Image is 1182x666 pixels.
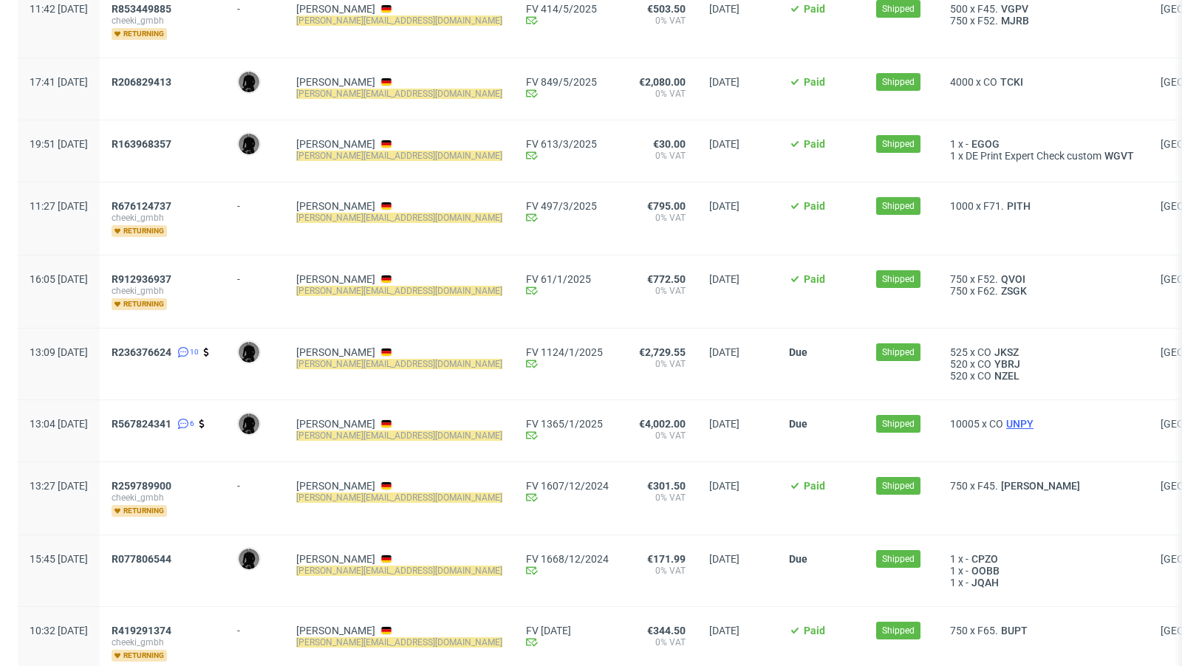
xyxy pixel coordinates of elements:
mark: [PERSON_NAME][EMAIL_ADDRESS][DOMAIN_NAME] [296,286,502,296]
span: 0% VAT [632,88,686,100]
span: R676124737 [112,200,171,212]
span: Paid [804,625,825,636]
span: JQAH [969,577,1002,588]
span: 520 [950,370,968,382]
span: Paid [804,138,825,150]
span: cheeki_gmbh [112,15,213,27]
div: x [950,625,1137,636]
div: - [237,619,273,636]
a: [PERSON_NAME] [296,200,375,212]
a: FV 849/5/2025 [526,76,609,88]
span: Paid [804,480,825,492]
mark: [PERSON_NAME][EMAIL_ADDRESS][DOMAIN_NAME] [296,492,502,503]
span: 6 [190,418,194,430]
a: JKSZ [991,346,1022,358]
span: R163968357 [112,138,171,150]
div: x [950,273,1137,285]
span: 1 [950,565,956,577]
span: 10:32 [DATE] [30,625,88,636]
img: Dawid Urbanowicz [239,549,259,569]
a: R206829413 [112,76,174,88]
a: FV 613/3/2025 [526,138,609,150]
span: BUPT [998,625,1031,636]
span: VGPV [998,3,1031,15]
span: Paid [804,200,825,212]
a: FV 1668/12/2024 [526,553,609,565]
img: Dawid Urbanowicz [239,134,259,154]
span: YBRJ [991,358,1023,370]
div: x [950,15,1137,27]
div: x [950,3,1137,15]
span: [DATE] [709,480,739,492]
span: [DATE] [709,76,739,88]
div: x [950,370,1137,382]
a: R567824341 [112,418,174,430]
mark: [PERSON_NAME][EMAIL_ADDRESS][DOMAIN_NAME] [296,430,502,441]
mark: [PERSON_NAME][EMAIL_ADDRESS][DOMAIN_NAME] [296,151,502,161]
span: CO [977,346,991,358]
div: x [950,285,1137,297]
span: F52. [977,15,998,27]
span: Due [789,346,807,358]
span: - [966,577,969,588]
a: FV 1124/1/2025 [526,346,609,358]
span: 0% VAT [632,150,686,162]
a: QVOI [998,273,1028,285]
span: Shipped [882,624,915,637]
span: - [966,565,969,577]
div: - [237,267,273,285]
a: EGOG [969,138,1002,150]
span: €503.50 [647,3,686,15]
a: ZSGK [998,285,1030,297]
span: 0% VAT [632,285,686,297]
span: Paid [804,76,825,88]
a: R676124737 [112,200,174,212]
span: returning [112,225,167,237]
span: R259789900 [112,480,171,492]
span: CO [983,76,997,88]
div: x [950,200,1137,212]
a: MJRB [998,15,1032,27]
span: 0% VAT [632,565,686,577]
mark: [PERSON_NAME][EMAIL_ADDRESS][DOMAIN_NAME] [296,89,502,99]
div: x [950,76,1137,88]
span: F65. [977,625,998,636]
span: 13:04 [DATE] [30,418,88,430]
span: 13:09 [DATE] [30,346,88,358]
span: cheeki_gmbh [112,212,213,224]
span: 0% VAT [632,15,686,27]
span: €772.50 [647,273,686,285]
span: 1 [950,138,956,150]
a: FV [DATE] [526,625,609,636]
span: [PERSON_NAME] [998,480,1083,492]
a: [PERSON_NAME] [296,553,375,565]
a: FV 1607/12/2024 [526,480,609,492]
a: NZEL [991,370,1022,382]
span: 13:27 [DATE] [30,480,88,492]
a: CPZO [969,553,1001,565]
span: Due [789,418,807,430]
span: returning [112,505,167,517]
span: UNPY [1003,418,1036,430]
span: R077806544 [112,553,171,565]
a: R419291374 [112,625,174,636]
span: Shipped [882,346,915,359]
span: 0% VAT [632,492,686,504]
span: cheeki_gmbh [112,285,213,297]
a: FV 497/3/2025 [526,200,609,212]
a: R259789900 [112,480,174,492]
span: [DATE] [709,625,739,636]
span: 1 [950,150,956,162]
img: Dawid Urbanowicz [239,413,259,434]
div: x [950,150,1137,162]
span: PITH [1004,200,1034,212]
span: Paid [804,3,825,15]
span: 750 [950,480,968,492]
span: 1 [950,577,956,588]
span: €2,080.00 [639,76,686,88]
span: [DATE] [709,200,739,212]
span: 500 [950,3,968,15]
